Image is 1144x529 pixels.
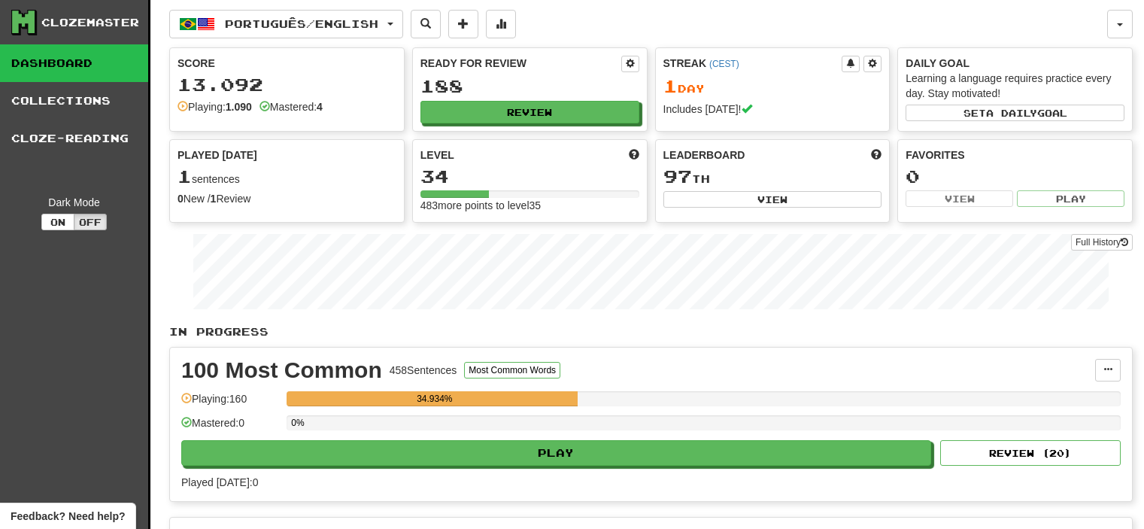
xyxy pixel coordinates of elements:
[906,190,1013,207] button: View
[663,166,692,187] span: 97
[181,359,382,382] div: 100 Most Common
[906,147,1124,163] div: Favorites
[211,193,217,205] strong: 1
[629,147,639,163] span: Score more points to level up
[663,102,882,117] div: Includes [DATE]!
[181,415,279,440] div: Mastered: 0
[420,147,454,163] span: Level
[225,17,378,30] span: Português / English
[663,75,678,96] span: 1
[906,56,1124,71] div: Daily Goal
[663,77,882,96] div: Day
[259,99,323,114] div: Mastered:
[1017,190,1124,207] button: Play
[906,167,1124,186] div: 0
[663,56,842,71] div: Streak
[906,71,1124,101] div: Learning a language requires practice every day. Stay motivated!
[181,440,931,466] button: Play
[178,75,396,94] div: 13.092
[420,56,621,71] div: Ready for Review
[178,56,396,71] div: Score
[74,214,107,230] button: Off
[181,476,258,488] span: Played [DATE]: 0
[420,77,639,96] div: 188
[1071,234,1133,251] a: Full History
[178,191,396,206] div: New / Review
[420,167,639,186] div: 34
[317,101,323,113] strong: 4
[663,167,882,187] div: th
[41,15,139,30] div: Clozemaster
[169,324,1133,339] p: In Progress
[390,363,457,378] div: 458 Sentences
[178,147,257,163] span: Played [DATE]
[411,10,441,38] button: Search sentences
[906,105,1124,121] button: Seta dailygoal
[169,10,403,38] button: Português/English
[663,191,882,208] button: View
[871,147,882,163] span: This week in points, UTC
[420,101,639,123] button: Review
[11,509,125,524] span: Open feedback widget
[178,99,252,114] div: Playing:
[226,101,252,113] strong: 1.090
[181,391,279,416] div: Playing: 160
[41,214,74,230] button: On
[940,440,1121,466] button: Review (20)
[178,193,184,205] strong: 0
[291,391,578,406] div: 34.934%
[663,147,745,163] span: Leaderboard
[178,166,192,187] span: 1
[986,108,1037,118] span: a daily
[420,198,639,213] div: 483 more points to level 35
[486,10,516,38] button: More stats
[464,362,560,379] button: Most Common Words
[178,167,396,187] div: sentences
[11,195,137,210] div: Dark Mode
[709,59,739,69] a: (CEST)
[448,10,478,38] button: Add sentence to collection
